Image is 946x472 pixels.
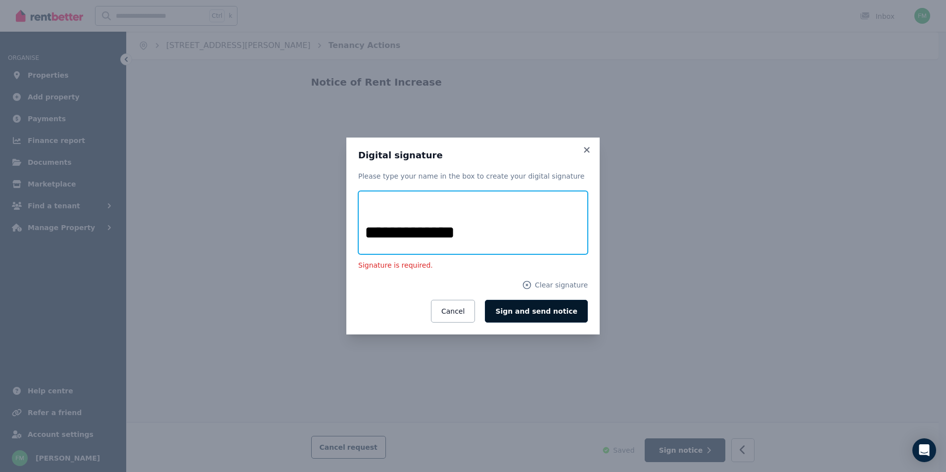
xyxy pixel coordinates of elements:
p: Please type your name in the box to create your digital signature [358,171,588,181]
span: Clear signature [535,280,588,290]
span: Sign and send notice [495,307,577,315]
h3: Digital signature [358,149,588,161]
p: Signature is required. [358,260,588,270]
button: Sign and send notice [485,300,588,323]
button: Cancel [431,300,475,323]
div: Open Intercom Messenger [912,438,936,462]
